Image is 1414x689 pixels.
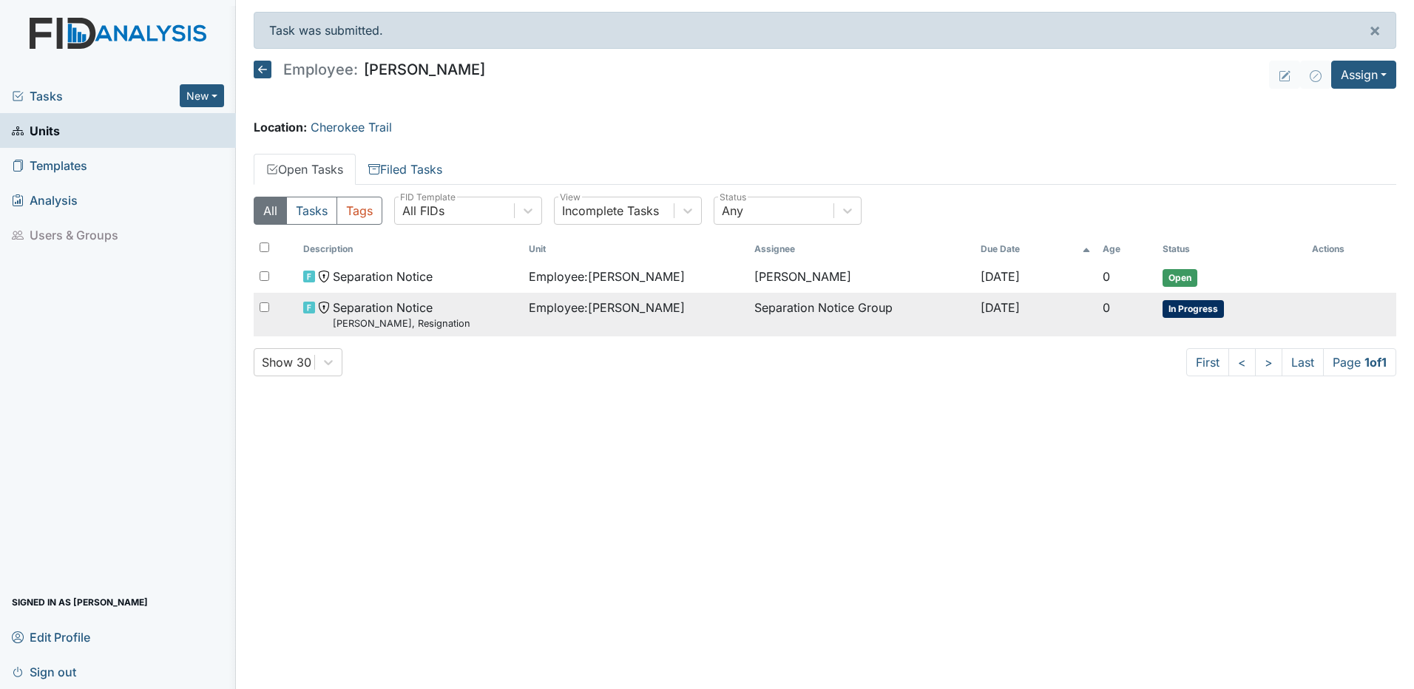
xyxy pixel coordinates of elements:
[336,197,382,225] button: Tags
[1282,348,1324,376] a: Last
[748,293,974,336] td: Separation Notice Group
[562,202,659,220] div: Incomplete Tasks
[1097,237,1157,262] th: Toggle SortBy
[748,237,974,262] th: Assignee
[981,269,1020,284] span: [DATE]
[333,316,470,330] small: [PERSON_NAME], Resignation
[333,299,470,330] span: Separation Notice Pellom, Missy, Resignation
[1157,237,1306,262] th: Toggle SortBy
[975,237,1097,262] th: Toggle SortBy
[356,154,455,185] a: Filed Tasks
[254,120,307,135] strong: Location:
[529,299,685,316] span: Employee : [PERSON_NAME]
[722,202,743,220] div: Any
[254,197,1396,376] div: Open Tasks
[1255,348,1282,376] a: >
[1103,269,1110,284] span: 0
[1323,348,1396,376] span: Page
[1186,348,1229,376] a: First
[523,237,748,262] th: Toggle SortBy
[1364,355,1387,370] strong: 1 of 1
[1163,269,1197,287] span: Open
[12,591,148,614] span: Signed in as [PERSON_NAME]
[1103,300,1110,315] span: 0
[311,120,392,135] a: Cherokee Trail
[180,84,224,107] button: New
[748,262,974,293] td: [PERSON_NAME]
[254,197,287,225] button: All
[1306,237,1380,262] th: Actions
[12,87,180,105] a: Tasks
[12,189,78,211] span: Analysis
[12,119,60,142] span: Units
[254,197,382,225] div: Type filter
[1369,19,1381,41] span: ×
[297,237,523,262] th: Toggle SortBy
[12,660,76,683] span: Sign out
[283,62,358,77] span: Employee:
[981,300,1020,315] span: [DATE]
[402,202,444,220] div: All FIDs
[262,353,311,371] div: Show 30
[12,154,87,177] span: Templates
[529,268,685,285] span: Employee : [PERSON_NAME]
[1163,300,1224,318] span: In Progress
[1354,13,1396,48] button: ×
[1186,348,1396,376] nav: task-pagination
[260,242,269,252] input: Toggle All Rows Selected
[254,12,1396,49] div: Task was submitted.
[333,268,433,285] span: Separation Notice
[1331,61,1396,89] button: Assign
[1228,348,1256,376] a: <
[254,154,356,185] a: Open Tasks
[286,197,337,225] button: Tasks
[12,625,90,648] span: Edit Profile
[254,61,485,78] h5: [PERSON_NAME]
